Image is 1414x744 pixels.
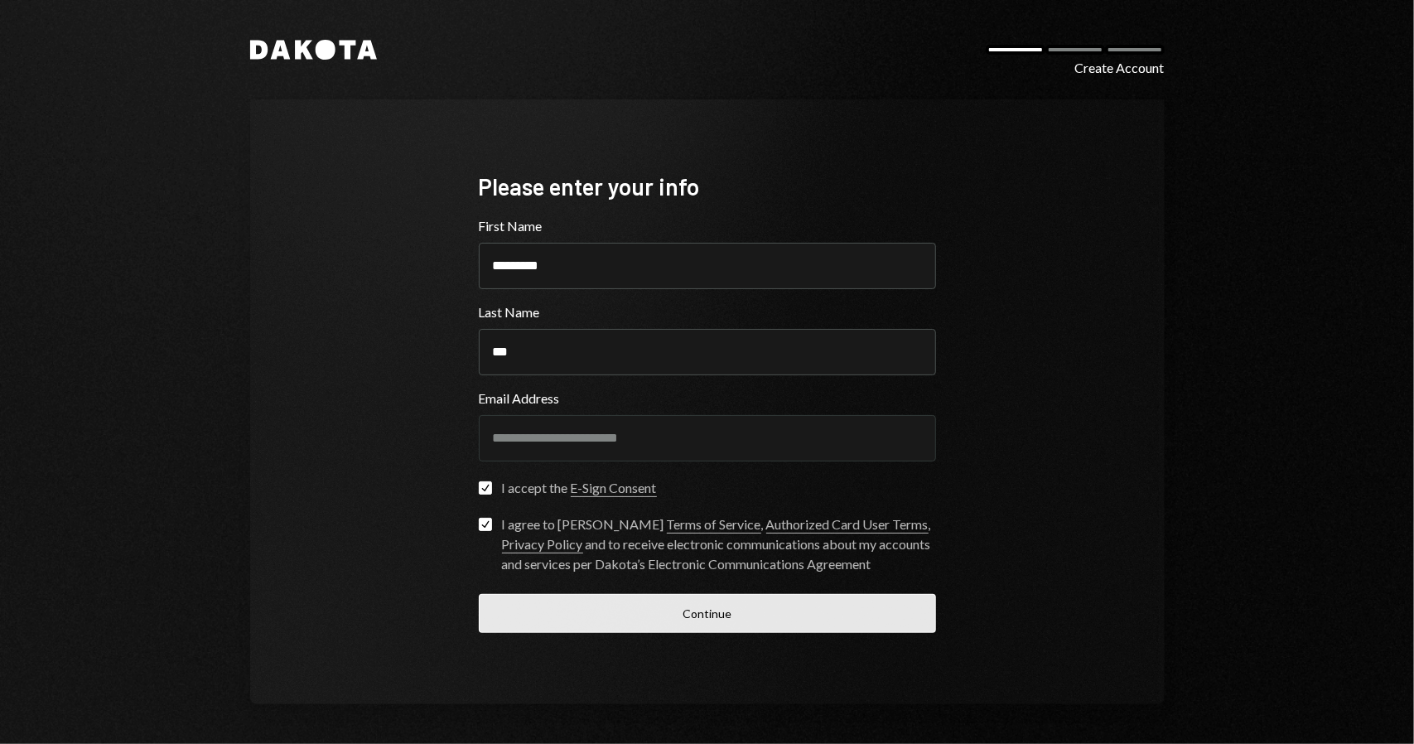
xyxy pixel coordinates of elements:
[479,389,936,408] label: Email Address
[502,536,583,553] a: Privacy Policy
[571,480,657,497] a: E-Sign Consent
[502,515,936,574] div: I agree to [PERSON_NAME] , , and to receive electronic communications about my accounts and servi...
[479,481,492,495] button: I accept the E-Sign Consent
[479,302,936,322] label: Last Name
[479,216,936,236] label: First Name
[479,171,936,203] div: Please enter your info
[479,518,492,531] button: I agree to [PERSON_NAME] Terms of Service, Authorized Card User Terms, Privacy Policy and to rece...
[502,478,657,498] div: I accept the
[1075,58,1165,78] div: Create Account
[667,516,761,534] a: Terms of Service
[479,594,936,633] button: Continue
[766,516,929,534] a: Authorized Card User Terms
